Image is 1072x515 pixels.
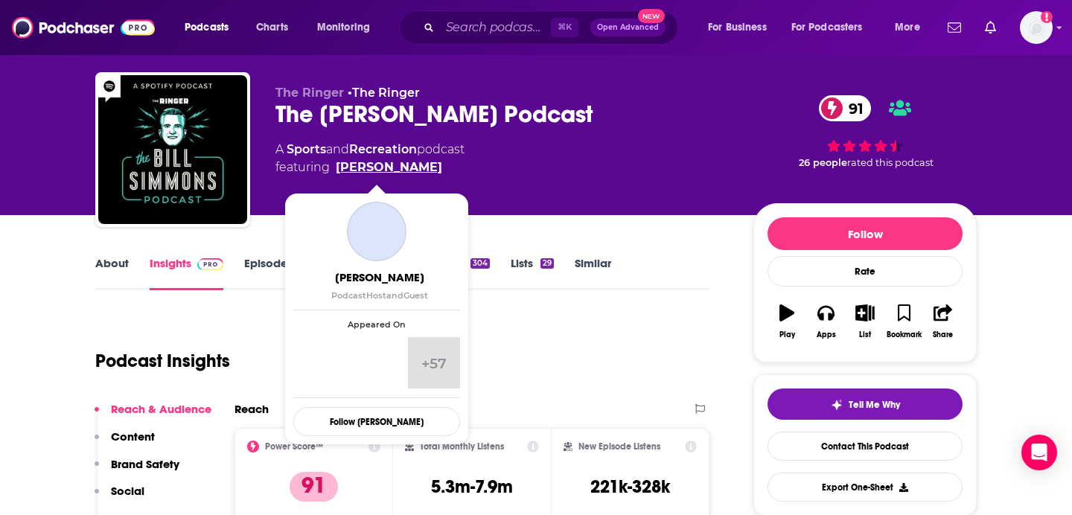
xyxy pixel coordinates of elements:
[846,295,884,348] button: List
[95,350,230,372] h1: Podcast Insights
[95,402,211,429] button: Reach & Audience
[95,457,179,484] button: Brand Safety
[849,399,900,411] span: Tell Me Why
[847,157,934,168] span: rated this podcast
[768,256,963,287] div: Rate
[1020,11,1053,44] img: User Profile
[1021,435,1057,470] div: Open Intercom Messenger
[768,217,963,250] button: Follow
[336,159,442,176] a: Bill Simmons
[895,17,920,38] span: More
[275,159,465,176] span: featuring
[708,17,767,38] span: For Business
[275,141,465,176] div: A podcast
[265,441,323,452] h2: Power Score™
[942,15,967,40] a: Show notifications dropdown
[111,402,211,416] p: Reach & Audience
[575,256,611,290] a: Similar
[924,295,963,348] button: Share
[859,330,871,339] div: List
[246,16,297,39] a: Charts
[111,457,179,471] p: Brand Safety
[791,17,863,38] span: For Podcasters
[95,484,144,511] button: Social
[256,17,288,38] span: Charts
[590,476,670,498] h3: 221k-328k
[326,142,349,156] span: and
[768,473,963,502] button: Export One-Sheet
[317,17,370,38] span: Monitoring
[511,256,554,290] a: Lists29
[753,86,977,178] div: 91 26 peoplerated this podcast
[933,330,953,339] div: Share
[174,16,248,39] button: open menu
[779,330,795,339] div: Play
[979,15,1002,40] a: Show notifications dropdown
[806,295,845,348] button: Apps
[185,17,229,38] span: Podcasts
[834,95,871,121] span: 91
[296,270,463,284] span: [PERSON_NAME]
[413,10,692,45] div: Search podcasts, credits, & more...
[1020,11,1053,44] span: Logged in as sashagoldin
[698,16,785,39] button: open menu
[386,290,403,301] span: and
[234,402,269,416] h2: Reach
[884,16,939,39] button: open menu
[590,19,666,36] button: Open AdvancedNew
[352,86,420,100] a: The Ringer
[782,16,884,39] button: open menu
[95,429,155,457] button: Content
[293,319,460,330] span: Appeared On
[551,18,578,37] span: ⌘ K
[887,330,922,339] div: Bookmark
[287,142,326,156] a: Sports
[95,256,129,290] a: About
[347,202,406,261] a: Bill Simmons
[197,258,223,270] img: Podchaser Pro
[408,337,459,388] a: +57
[578,441,660,452] h2: New Episode Listens
[111,484,144,498] p: Social
[431,476,513,498] h3: 5.3m-7.9m
[307,16,389,39] button: open menu
[1041,11,1053,23] svg: Add a profile image
[768,295,806,348] button: Play
[540,258,554,269] div: 29
[638,9,665,23] span: New
[831,399,843,411] img: tell me why sparkle
[293,407,460,436] button: Follow [PERSON_NAME]
[799,157,847,168] span: 26 people
[597,24,659,31] span: Open Advanced
[817,330,836,339] div: Apps
[884,295,923,348] button: Bookmark
[98,75,247,224] img: The Bill Simmons Podcast
[819,95,871,121] a: 91
[244,256,322,290] a: Episodes2019
[440,16,551,39] input: Search podcasts, credits, & more...
[296,270,463,301] a: [PERSON_NAME]PodcastHostandGuest
[150,256,223,290] a: InsightsPodchaser Pro
[420,441,504,452] h2: Total Monthly Listens
[275,86,344,100] span: The Ringer
[768,432,963,461] a: Contact This Podcast
[348,86,420,100] span: •
[290,472,338,502] p: 91
[1020,11,1053,44] button: Show profile menu
[12,13,155,42] img: Podchaser - Follow, Share and Rate Podcasts
[470,258,490,269] div: 304
[768,388,963,420] button: tell me why sparkleTell Me Why
[331,290,428,301] span: Podcast Host Guest
[349,142,417,156] a: Recreation
[111,429,155,444] p: Content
